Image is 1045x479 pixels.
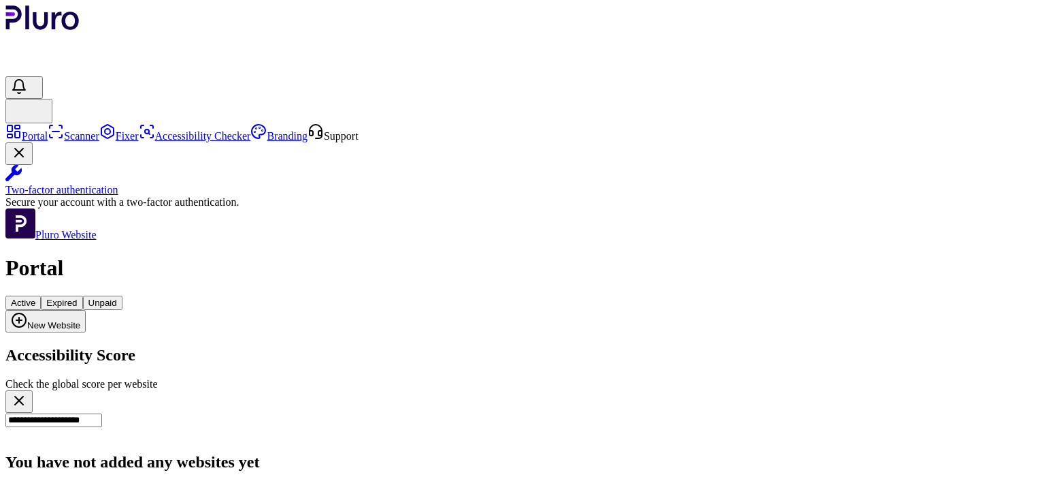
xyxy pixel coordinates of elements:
h2: Accessibility Score [5,346,1040,365]
a: Scanner [48,130,99,142]
aside: Sidebar menu [5,123,1040,241]
a: Open Pluro Website [5,229,97,241]
span: Expired [46,298,77,308]
a: Open Support screen [308,130,359,142]
button: Clear search field [5,390,33,413]
a: Portal [5,130,48,142]
button: Close Two-factor authentication notification [5,142,33,165]
a: Branding [250,130,308,142]
span: Unpaid [88,298,117,308]
button: Unpaid [83,296,122,310]
input: Search [5,414,102,427]
a: Two-factor authentication [5,165,1040,196]
button: פרקין עדי [5,99,52,123]
a: Fixer [99,130,139,142]
button: Expired [41,296,82,310]
button: Active [5,296,41,310]
div: Check the global score per website [5,378,1040,390]
a: Accessibility Checker [139,130,251,142]
h1: Portal [5,256,1040,281]
div: Secure your account with a two-factor authentication. [5,196,1040,208]
a: Logo [5,20,80,32]
button: New Website [5,310,86,333]
span: Active [11,298,35,308]
div: Two-factor authentication [5,184,1040,196]
h2: You have not added any websites yet [5,453,1040,472]
button: Open notifications, you have 381 new notifications [5,76,43,99]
